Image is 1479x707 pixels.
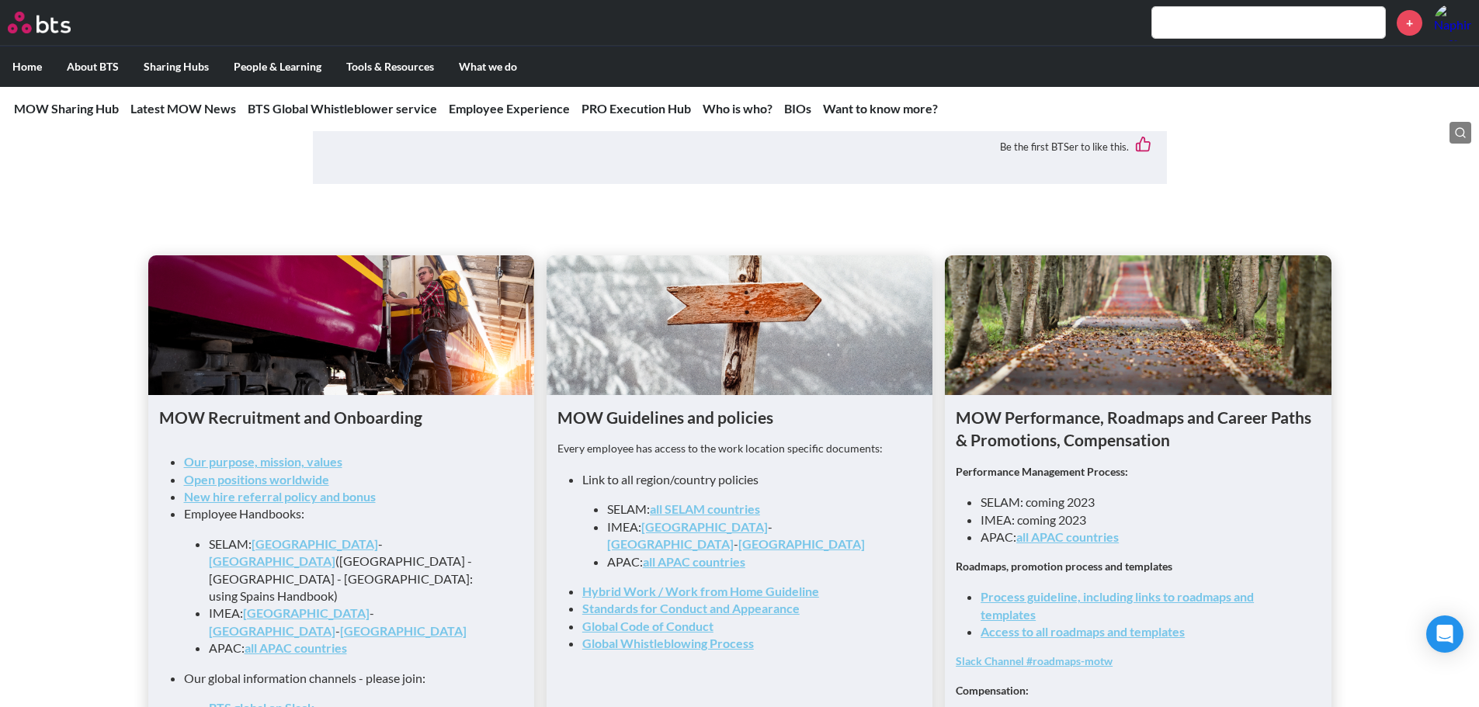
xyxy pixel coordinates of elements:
strong: Roadmaps, promotion process and templates [956,560,1172,573]
label: People & Learning [221,47,334,87]
label: Tools & Resources [334,47,446,87]
li: APAC: [607,553,897,570]
a: [GEOGRAPHIC_DATA] [252,536,378,551]
li: Link to all region/country policies [582,471,909,570]
p: Every employee has access to the work location specific documents: [557,441,922,456]
li: IMEA: coming 2023 [981,511,1307,529]
a: BTS Global Whistleblower service [248,101,437,116]
li: SELAM: - ([GEOGRAPHIC_DATA] - [GEOGRAPHIC_DATA] - [GEOGRAPHIC_DATA]: using Spains Handbook) [209,535,498,605]
img: BTS Logo [8,12,71,33]
li: IMEA: - - [209,605,498,639]
li: APAC: [209,639,498,657]
a: [GEOGRAPHIC_DATA] [641,519,768,534]
a: [GEOGRAPHIC_DATA] [209,553,335,568]
a: [GEOGRAPHIC_DATA] [209,623,335,638]
a: + [1397,10,1422,36]
h1: MOW Guidelines and policies [557,406,922,428]
a: Employee Experience [449,101,570,116]
li: SELAM: [607,501,897,518]
a: [GEOGRAPHIC_DATA] [243,605,370,620]
a: [GEOGRAPHIC_DATA] [738,536,865,551]
label: Sharing Hubs [131,47,221,87]
a: Want to know more? [823,101,938,116]
a: PRO Execution Hub [582,101,691,116]
a: Who is who? [703,101,772,116]
a: all SELAM countries [650,501,760,516]
a: Slack Channel #roadmaps-motw [956,654,1113,667]
a: MOW Sharing Hub [14,101,119,116]
a: Standards for Conduct and Appearance [582,601,800,615]
a: [GEOGRAPHIC_DATA] [340,623,467,638]
a: Go home [8,12,99,33]
a: BIOs [784,101,811,116]
a: all APAC countries [245,640,347,655]
li: IMEA: - - [607,518,897,553]
a: Our purpose, mission, values [184,454,342,469]
a: Global Whistleblowing Process [582,636,754,650]
li: SELAM: coming 2023 [981,494,1307,511]
a: all APAC countries [1016,529,1119,544]
img: Naphinya Rassamitat [1434,4,1471,41]
div: Be the first BTSer to like this. [328,125,1151,168]
a: Global Code of Conduct [582,619,713,633]
a: [GEOGRAPHIC_DATA] [607,536,734,551]
strong: Performance Management Process: [956,465,1128,478]
a: Process guideline, including links to roadmaps and templates [981,589,1254,621]
a: Open positions worldwide [184,472,329,487]
a: all APAC countries [643,554,745,569]
a: Profile [1434,4,1471,41]
h1: MOW Recruitment and Onboarding [159,406,523,428]
h1: MOW Performance, Roadmaps and Career Paths & Promotions, Compensation [956,406,1320,452]
a: New hire referral policy and bonus [184,489,376,504]
a: Access to all roadmaps and templates [981,624,1185,639]
label: About BTS [54,47,131,87]
div: Open Intercom Messenger [1426,615,1463,653]
label: What we do [446,47,529,87]
li: APAC: [981,529,1307,546]
li: Employee Handbooks: [184,505,511,657]
a: Latest MOW News [130,101,236,116]
a: Hybrid Work / Work from Home Guideline [582,584,819,598]
strong: Compensation: [956,684,1029,697]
